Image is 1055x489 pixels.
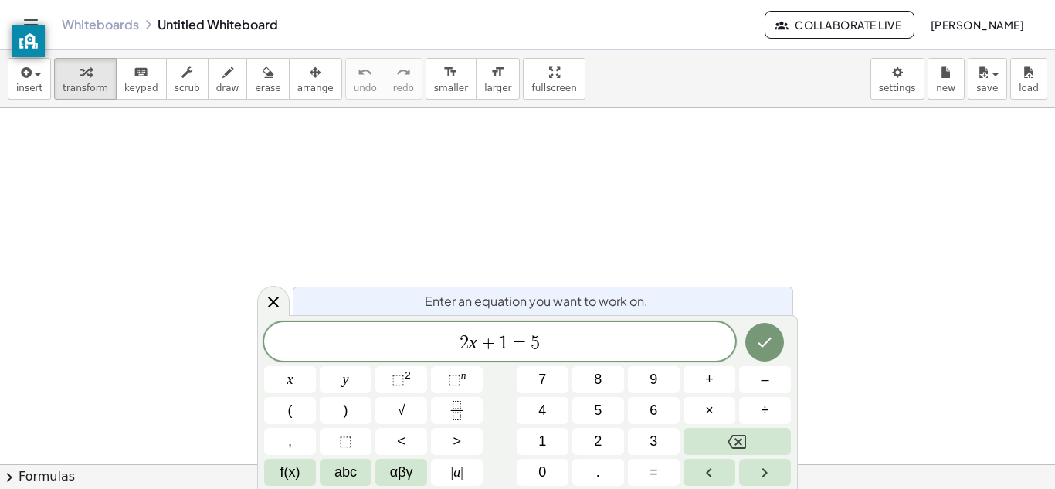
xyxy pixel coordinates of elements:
[124,83,158,93] span: keypad
[8,58,51,100] button: insert
[490,63,505,82] i: format_size
[431,397,483,424] button: Fraction
[288,400,293,421] span: (
[448,372,461,387] span: ⬚
[320,397,371,424] button: )
[264,397,316,424] button: (
[320,366,371,393] button: y
[461,369,466,381] sup: n
[434,83,468,93] span: smaller
[517,366,568,393] button: 7
[264,366,316,393] button: x
[426,58,477,100] button: format_sizesmaller
[246,58,289,100] button: erase
[517,428,568,455] button: 1
[425,292,648,311] span: Enter an equation you want to work on.
[762,400,769,421] span: ÷
[594,400,602,421] span: 5
[650,400,657,421] span: 6
[705,400,714,421] span: ×
[431,428,483,455] button: Greater than
[453,431,461,452] span: >
[628,459,680,486] button: Equals
[745,323,784,362] button: Done
[484,83,511,93] span: larger
[918,11,1036,39] button: [PERSON_NAME]
[596,462,600,483] span: .
[397,431,405,452] span: <
[968,58,1007,100] button: save
[134,63,148,82] i: keyboard
[320,459,371,486] button: Alphabet
[358,63,372,82] i: undo
[538,462,546,483] span: 0
[334,462,357,483] span: abc
[594,431,602,452] span: 2
[628,397,680,424] button: 6
[879,83,916,93] span: settings
[19,12,43,37] button: Toggle navigation
[594,369,602,390] span: 8
[451,464,454,480] span: |
[684,397,735,424] button: Times
[297,83,334,93] span: arrange
[523,58,585,100] button: fullscreen
[393,83,414,93] span: redo
[443,63,458,82] i: format_size
[166,58,209,100] button: scrub
[431,459,483,486] button: Absolute value
[508,334,531,352] span: =
[1019,83,1039,93] span: load
[62,17,139,32] a: Whiteboards
[765,11,914,39] button: Collaborate Live
[684,366,735,393] button: Plus
[375,366,427,393] button: Squared
[572,428,624,455] button: 2
[684,428,791,455] button: Backspace
[339,431,352,452] span: ⬚
[705,369,714,390] span: +
[392,372,405,387] span: ⬚
[343,369,349,390] span: y
[460,334,469,352] span: 2
[54,58,117,100] button: transform
[208,58,248,100] button: draw
[778,18,901,32] span: Collaborate Live
[63,83,108,93] span: transform
[431,366,483,393] button: Superscript
[12,25,45,57] button: privacy banner
[280,462,300,483] span: f(x)
[531,83,576,93] span: fullscreen
[255,83,280,93] span: erase
[344,400,348,421] span: )
[477,334,500,352] span: +
[930,18,1024,32] span: [PERSON_NAME]
[288,431,292,452] span: ,
[354,83,377,93] span: undo
[628,428,680,455] button: 3
[216,83,239,93] span: draw
[385,58,422,100] button: redoredo
[451,462,463,483] span: a
[650,431,657,452] span: 3
[264,459,316,486] button: Functions
[289,58,342,100] button: arrange
[572,366,624,393] button: 8
[628,366,680,393] button: 9
[531,334,540,352] span: 5
[345,58,385,100] button: undoundo
[460,464,463,480] span: |
[398,400,405,421] span: √
[538,400,546,421] span: 4
[739,459,791,486] button: Right arrow
[976,83,998,93] span: save
[320,428,371,455] button: Placeholder
[572,459,624,486] button: .
[175,83,200,93] span: scrub
[650,369,657,390] span: 9
[517,397,568,424] button: 4
[739,366,791,393] button: Minus
[499,334,508,352] span: 1
[375,397,427,424] button: Square root
[650,462,658,483] span: =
